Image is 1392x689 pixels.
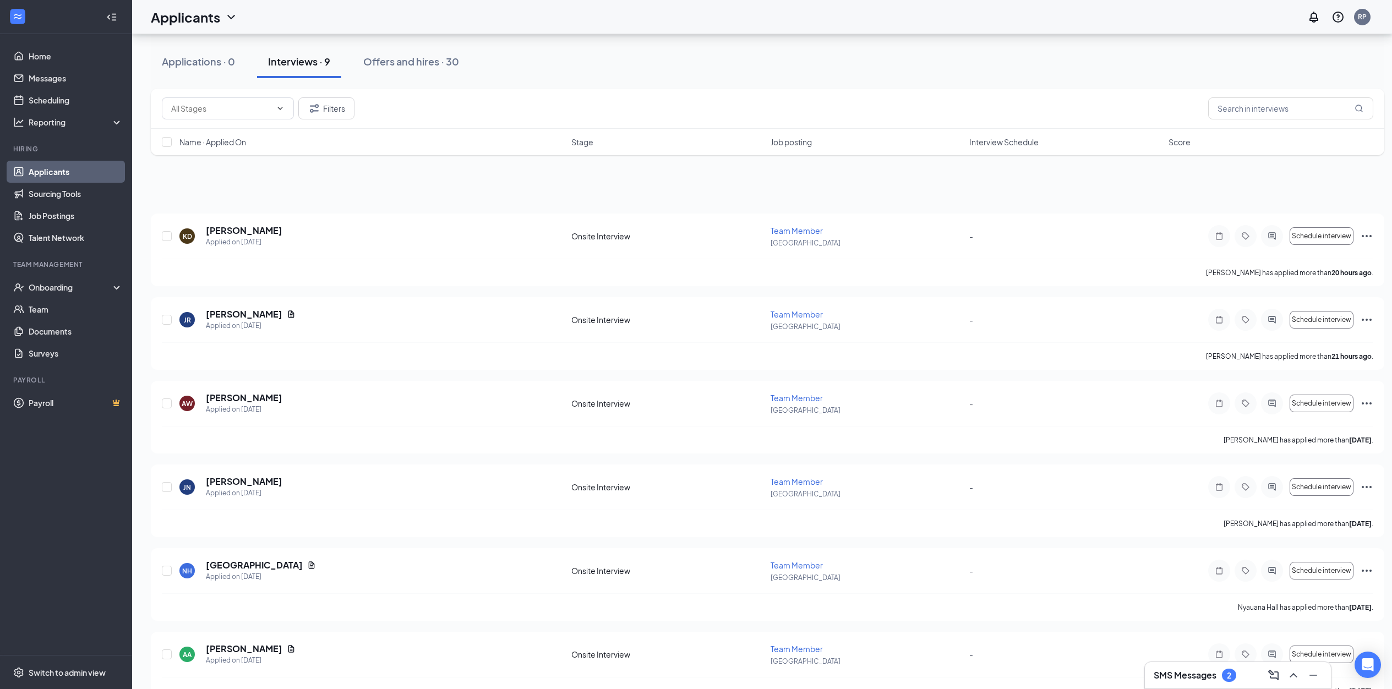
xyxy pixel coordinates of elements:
[771,309,823,319] span: Team Member
[1169,136,1191,147] span: Score
[29,45,123,67] a: Home
[771,226,823,236] span: Team Member
[771,322,963,331] p: [GEOGRAPHIC_DATA]
[298,97,354,119] button: Filter Filters
[1360,480,1373,494] svg: Ellipses
[1349,436,1372,444] b: [DATE]
[571,314,764,325] div: Onsite Interview
[13,144,121,154] div: Hiring
[1238,603,1373,612] p: Nyauana Hall has applied more than .
[206,655,296,666] div: Applied on [DATE]
[182,399,193,408] div: AW
[29,298,123,320] a: Team
[29,282,113,293] div: Onboarding
[969,398,973,408] span: -
[1349,520,1372,528] b: [DATE]
[1360,564,1373,577] svg: Ellipses
[1265,650,1279,659] svg: ActiveChat
[206,308,282,320] h5: [PERSON_NAME]
[1224,435,1373,445] p: [PERSON_NAME] has applied more than .
[1360,648,1373,661] svg: Ellipses
[571,398,764,409] div: Onsite Interview
[1331,269,1372,277] b: 20 hours ago
[151,8,220,26] h1: Applicants
[1287,669,1300,682] svg: ChevronUp
[206,225,282,237] h5: [PERSON_NAME]
[29,227,123,249] a: Talent Network
[969,649,973,659] span: -
[1285,666,1302,684] button: ChevronUp
[183,650,192,659] div: AA
[206,643,282,655] h5: [PERSON_NAME]
[571,565,764,576] div: Onsite Interview
[106,12,117,23] svg: Collapse
[29,342,123,364] a: Surveys
[268,54,330,68] div: Interviews · 9
[308,102,321,115] svg: Filter
[1239,650,1252,659] svg: Tag
[571,136,593,147] span: Stage
[29,67,123,89] a: Messages
[771,406,963,415] p: [GEOGRAPHIC_DATA]
[29,161,123,183] a: Applicants
[206,404,282,415] div: Applied on [DATE]
[1360,397,1373,410] svg: Ellipses
[206,559,303,571] h5: [GEOGRAPHIC_DATA]
[1292,567,1351,575] span: Schedule interview
[206,475,282,488] h5: [PERSON_NAME]
[1265,566,1279,575] svg: ActiveChat
[1208,97,1373,119] input: Search in interviews
[183,483,191,492] div: JN
[1292,316,1351,324] span: Schedule interview
[1292,400,1351,407] span: Schedule interview
[1213,315,1226,324] svg: Note
[1290,646,1353,663] button: Schedule interview
[1213,566,1226,575] svg: Note
[307,561,316,570] svg: Document
[1290,395,1353,412] button: Schedule interview
[13,667,24,678] svg: Settings
[29,89,123,111] a: Scheduling
[969,136,1039,147] span: Interview Schedule
[771,393,823,403] span: Team Member
[29,320,123,342] a: Documents
[179,136,246,147] span: Name · Applied On
[1224,519,1373,528] p: [PERSON_NAME] has applied more than .
[206,392,282,404] h5: [PERSON_NAME]
[1331,352,1372,360] b: 21 hours ago
[1358,12,1367,21] div: RP
[206,237,282,248] div: Applied on [DATE]
[1360,229,1373,243] svg: Ellipses
[771,573,963,582] p: [GEOGRAPHIC_DATA]
[13,282,24,293] svg: UserCheck
[1290,311,1353,329] button: Schedule interview
[969,566,973,576] span: -
[1292,483,1351,491] span: Schedule interview
[1239,315,1252,324] svg: Tag
[1292,232,1351,240] span: Schedule interview
[1213,483,1226,491] svg: Note
[287,644,296,653] svg: Document
[771,657,963,666] p: [GEOGRAPHIC_DATA]
[206,488,282,499] div: Applied on [DATE]
[1265,666,1282,684] button: ComposeMessage
[225,10,238,24] svg: ChevronDown
[969,231,973,241] span: -
[1239,483,1252,491] svg: Tag
[969,482,973,492] span: -
[771,136,812,147] span: Job posting
[1265,232,1279,240] svg: ActiveChat
[287,310,296,319] svg: Document
[771,238,963,248] p: [GEOGRAPHIC_DATA]
[1239,399,1252,408] svg: Tag
[29,667,106,678] div: Switch to admin view
[162,54,235,68] div: Applications · 0
[184,315,191,325] div: JR
[1290,478,1353,496] button: Schedule interview
[13,260,121,269] div: Team Management
[1349,603,1372,611] b: [DATE]
[1213,399,1226,408] svg: Note
[1213,650,1226,659] svg: Note
[1304,666,1322,684] button: Minimize
[29,183,123,205] a: Sourcing Tools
